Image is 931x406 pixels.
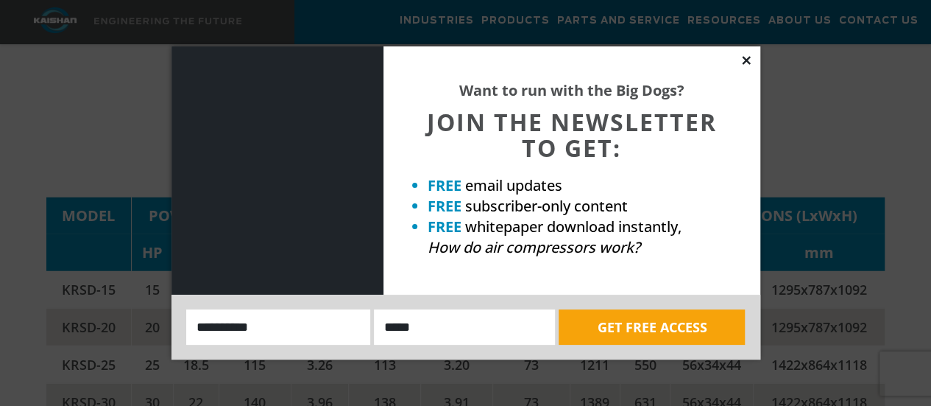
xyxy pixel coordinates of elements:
[465,196,628,216] span: subscriber-only content
[459,80,684,100] strong: Want to run with the Big Dogs?
[427,106,717,164] span: JOIN THE NEWSLETTER TO GET:
[374,309,555,345] input: Email
[428,237,640,257] em: How do air compressors work?
[428,175,461,195] strong: FREE
[740,54,753,67] button: Close
[465,175,562,195] span: email updates
[465,217,682,237] span: whitepaper download instantly,
[186,309,371,345] input: Name:
[428,196,461,216] strong: FREE
[559,309,745,345] button: GET FREE ACCESS
[428,217,461,237] strong: FREE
